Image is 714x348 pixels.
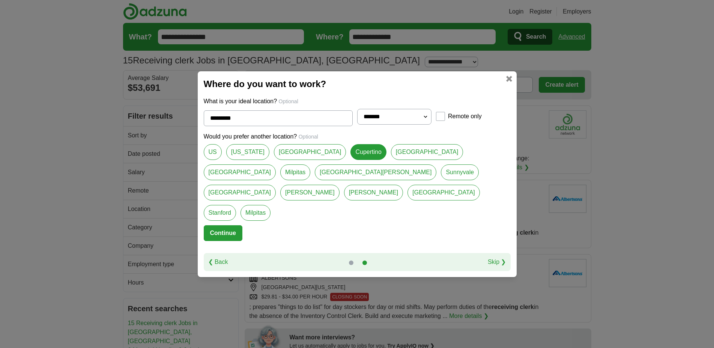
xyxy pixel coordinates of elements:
[226,144,269,160] a: [US_STATE]
[441,164,479,180] a: Sunnyvale
[280,164,310,180] a: Milpitas
[274,144,346,160] a: [GEOGRAPHIC_DATA]
[391,144,463,160] a: [GEOGRAPHIC_DATA]
[204,164,276,180] a: [GEOGRAPHIC_DATA]
[208,258,228,267] a: ❮ Back
[344,185,403,200] a: [PERSON_NAME]
[204,97,511,106] p: What is your ideal location?
[204,77,511,91] h2: Where do you want to work?
[204,225,242,241] button: Continue
[488,258,506,267] a: Skip ❯
[204,132,511,141] p: Would you prefer another location?
[241,205,271,221] a: Milpitas
[299,134,318,140] span: Optional
[280,185,340,200] a: [PERSON_NAME]
[204,205,236,221] a: Stanford
[407,185,480,200] a: [GEOGRAPHIC_DATA]
[204,185,276,200] a: [GEOGRAPHIC_DATA]
[204,144,222,160] a: US
[279,98,298,104] span: Optional
[350,144,386,160] a: Cupertino
[315,164,436,180] a: [GEOGRAPHIC_DATA][PERSON_NAME]
[448,112,482,121] label: Remote only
